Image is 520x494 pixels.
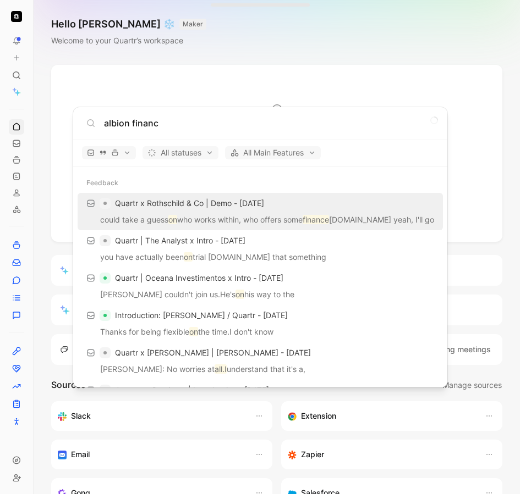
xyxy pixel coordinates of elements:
[73,173,447,193] div: Feedback
[168,215,177,224] mark: on
[115,198,264,208] span: Quartr x Rothschild & Co | Demo - [DATE]
[81,325,440,342] p: Thanks for being flexible the time.I don't know
[147,146,214,159] span: All statuses
[81,251,440,267] p: you have actually been trial [DOMAIN_NAME] that something
[189,327,198,336] mark: on
[115,273,283,282] span: Quartr | Oceana Investimentos x Intro - [DATE]
[78,230,443,268] a: Quartr | The Analyst x Intro - [DATE]you have actually beenontrial [DOMAIN_NAME] that something
[78,342,443,380] a: Quartr x [PERSON_NAME] | [PERSON_NAME] - [DATE][PERSON_NAME]: No worries atall.Iunderstand that i...
[115,310,288,320] span: Introduction: [PERSON_NAME] / Quartr - [DATE]
[78,380,443,417] a: Quartr <> Bestinver | Introduction - [DATE]good.Just got to buildontop of [DOMAIN_NAME] thing
[78,305,443,342] a: Introduction: [PERSON_NAME] / Quartr - [DATE]Thanks for being flexibleonthe time.I don't know
[81,363,440,379] p: [PERSON_NAME]: No worries at understand that it's a,
[225,146,321,159] button: All Main Features
[230,146,316,159] span: All Main Features
[81,288,440,304] p: [PERSON_NAME] couldn't join us.He's his way to the
[143,146,218,159] button: All statuses
[215,364,227,374] mark: all.I
[115,348,311,357] span: Quartr x [PERSON_NAME] | [PERSON_NAME] - [DATE]
[184,252,193,262] mark: on
[104,116,434,130] input: Type a command or search anything
[115,385,269,395] span: Quartr <> Bestinver | Introduction - [DATE]
[115,236,245,245] span: Quartr | The Analyst x Intro - [DATE]
[236,290,244,299] mark: on
[78,193,443,230] a: Quartr x Rothschild & Co | Demo - [DATE]could take a guessonwho works within, who offers somefina...
[303,215,329,224] mark: finance
[78,268,443,305] a: Quartr | Oceana Investimentos x Intro - [DATE][PERSON_NAME] couldn't join us.He'sonhis way to the
[81,213,440,230] p: could take a guess who works within, who offers some [DOMAIN_NAME] yeah, I'll go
